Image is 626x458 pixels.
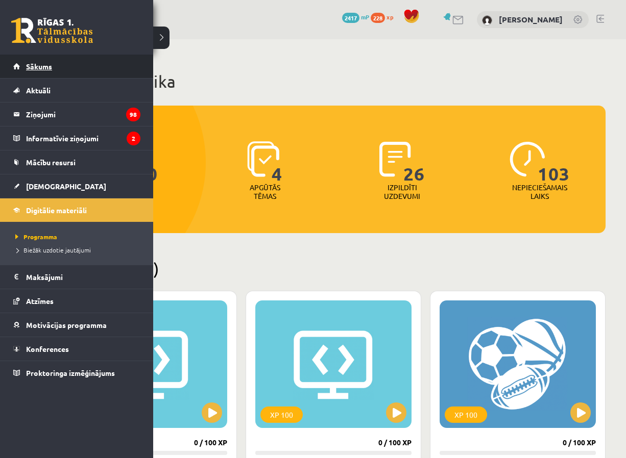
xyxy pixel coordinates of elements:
legend: Ziņojumi [26,103,140,126]
span: Programma [13,233,57,241]
i: 98 [126,108,140,121]
a: Biežāk uzdotie jautājumi [13,245,143,255]
a: Programma [13,232,143,241]
h2: Pieejamie (9) [61,259,606,278]
a: Atzīmes [13,289,140,313]
span: 2417 [342,13,359,23]
span: Proktoringa izmēģinājums [26,368,115,377]
a: Sākums [13,55,140,78]
span: Atzīmes [26,296,54,306]
span: Aktuāli [26,86,51,95]
legend: Maksājumi [26,265,140,289]
a: Ziņojumi98 [13,103,140,126]
a: Aktuāli [13,79,140,102]
span: Konferences [26,344,69,353]
i: 2 [127,132,140,145]
a: Informatīvie ziņojumi2 [13,126,140,150]
span: xp [387,13,393,21]
p: Nepieciešamais laiks [512,183,567,200]
legend: Informatīvie ziņojumi [26,126,140,150]
div: XP 100 [260,406,303,423]
div: XP 100 [445,406,487,423]
img: icon-learned-topics-4a711ccc23c960034f471b6e78daf4a3bad4a20eaf4de84257b87e66633f6470.svg [247,141,279,177]
span: 228 [371,13,385,23]
img: Sandijs Nils Griķis [482,15,492,26]
a: Digitālie materiāli [13,198,140,222]
a: [DEMOGRAPHIC_DATA] [13,174,140,198]
p: Izpildīti uzdevumi [382,183,422,200]
span: 26 [403,141,425,183]
span: Motivācijas programma [26,320,107,329]
a: 228 xp [371,13,398,21]
a: Maksājumi [13,265,140,289]
span: mP [361,13,369,21]
span: Biežāk uzdotie jautājumi [13,246,91,254]
a: Proktoringa izmēģinājums [13,361,140,385]
span: [DEMOGRAPHIC_DATA] [26,182,106,191]
span: 4 [272,141,282,183]
p: Apgūtās tēmas [245,183,285,200]
a: Konferences [13,337,140,361]
h1: Mana statistika [61,71,606,92]
a: Motivācijas programma [13,313,140,337]
img: icon-clock-7be60019b62300814b6bd22b8e044499b485619524d84068768e800edab66f18.svg [510,141,545,177]
span: Digitālie materiāli [26,206,87,215]
span: Mācību resursi [26,158,76,167]
span: 103 [538,141,570,183]
span: Sākums [26,62,52,71]
a: [PERSON_NAME] [499,14,563,24]
img: icon-completed-tasks-ad58ae20a441b2904462921112bc710f1caf180af7a3daa7317a5a94f2d26646.svg [379,141,411,177]
a: Mācību resursi [13,150,140,174]
a: 2417 mP [342,13,369,21]
a: Rīgas 1. Tālmācības vidusskola [11,18,93,43]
